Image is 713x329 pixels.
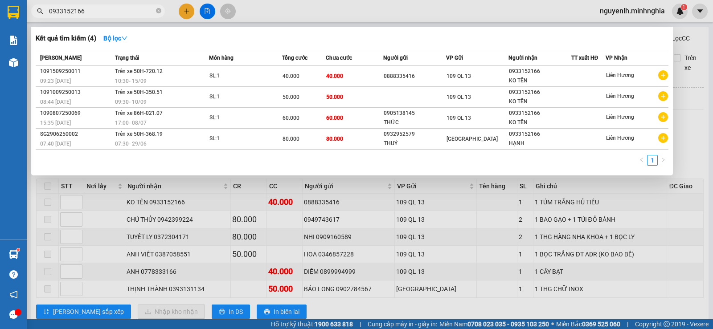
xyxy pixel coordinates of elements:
[384,139,445,148] div: THUỶ
[40,141,71,147] span: 07:40 [DATE]
[283,94,299,100] span: 50.000
[115,89,163,95] span: Trên xe 50H-350.51
[606,135,634,141] span: Liên Hương
[9,250,18,259] img: warehouse-icon
[658,91,668,101] span: plus-circle
[647,155,658,166] li: 1
[509,88,570,97] div: 0933152166
[447,115,471,121] span: 109 QL 13
[9,36,18,45] img: solution-icon
[326,115,343,121] span: 60.000
[636,155,647,166] button: left
[326,55,352,61] span: Chưa cước
[40,130,112,139] div: SG2906250002
[509,118,570,127] div: KO TÊN
[509,130,570,139] div: 0933152166
[40,109,112,118] div: 1090807250069
[9,310,18,319] span: message
[658,155,668,166] li: Next Page
[658,155,668,166] button: right
[283,73,299,79] span: 40.000
[658,112,668,122] span: plus-circle
[156,8,161,13] span: close-circle
[647,155,657,165] a: 1
[209,113,276,123] div: SL: 1
[384,130,445,139] div: 0932952579
[115,141,147,147] span: 07:30 - 29/06
[8,6,19,19] img: logo-vxr
[636,155,647,166] li: Previous Page
[283,115,299,121] span: 60.000
[509,109,570,118] div: 0933152166
[660,157,666,162] span: right
[447,73,471,79] span: 109 QL 13
[326,136,343,142] span: 80.000
[447,94,471,100] span: 109 QL 13
[115,78,147,84] span: 10:30 - 15/09
[283,136,299,142] span: 80.000
[446,55,463,61] span: VP Gửi
[606,93,634,99] span: Liên Hương
[17,248,20,251] sup: 1
[509,67,570,76] div: 0933152166
[658,133,668,143] span: plus-circle
[115,131,163,137] span: Trên xe 50H-368.19
[384,72,445,81] div: 0888335416
[40,120,71,126] span: 15:35 [DATE]
[49,6,154,16] input: Tìm tên, số ĐT hoặc mã đơn
[509,139,570,148] div: HẠNH
[115,55,139,61] span: Trạng thái
[326,94,343,100] span: 50.000
[40,78,71,84] span: 09:23 [DATE]
[508,55,537,61] span: Người nhận
[282,55,307,61] span: Tổng cước
[156,7,161,16] span: close-circle
[209,55,234,61] span: Món hàng
[209,71,276,81] div: SL: 1
[658,70,668,80] span: plus-circle
[40,88,112,97] div: 1091009250013
[571,55,598,61] span: TT xuất HĐ
[115,68,163,74] span: Trên xe 50H-720.12
[606,114,634,120] span: Liên Hương
[9,270,18,279] span: question-circle
[209,134,276,144] div: SL: 1
[9,290,18,299] span: notification
[115,110,163,116] span: Trên xe 86H-021.07
[36,34,96,43] h3: Kết quả tìm kiếm ( 4 )
[40,55,82,61] span: [PERSON_NAME]
[509,97,570,106] div: KO TÊN
[384,109,445,118] div: 0905138145
[96,31,135,45] button: Bộ lọcdown
[40,99,71,105] span: 08:44 [DATE]
[121,35,127,41] span: down
[115,120,147,126] span: 17:00 - 08/07
[40,67,112,76] div: 1091509250011
[606,72,634,78] span: Liên Hương
[37,8,43,14] span: search
[103,35,127,42] strong: Bộ lọc
[447,136,498,142] span: [GEOGRAPHIC_DATA]
[383,55,408,61] span: Người gửi
[9,58,18,67] img: warehouse-icon
[606,55,627,61] span: VP Nhận
[326,73,343,79] span: 40.000
[639,157,644,162] span: left
[115,99,147,105] span: 09:30 - 10/09
[209,92,276,102] div: SL: 1
[509,76,570,85] div: KO TÊN
[384,118,445,127] div: THỨC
